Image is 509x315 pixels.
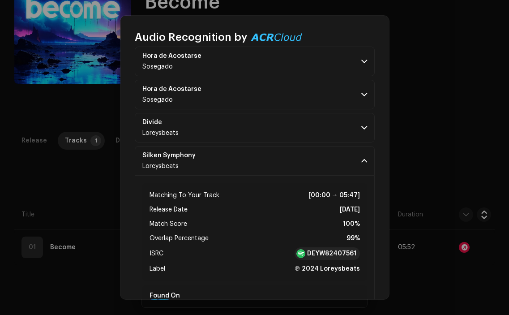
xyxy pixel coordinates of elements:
p-accordion-header: Silken SymphonyLoreysbeats [135,146,375,176]
p-accordion-header: DivideLoreysbeats [135,113,375,142]
strong: Hora de Acostarse [142,52,201,60]
span: Sosegado [142,64,173,70]
span: Audio Recognition by [135,30,247,44]
span: Overlap Percentage [150,233,209,244]
strong: 99% [346,233,360,244]
span: Release Date [150,204,188,215]
strong: Divide [142,119,162,126]
span: Sosegado [142,97,173,103]
span: Silken Symphony [142,152,206,159]
span: Hora de Acostarse [142,52,212,60]
strong: ℗ 2024 Loreysbeats [294,263,360,274]
div: Found On [146,289,364,303]
strong: Hora de Acostarse [142,86,201,93]
span: Loreysbeats [142,163,179,169]
strong: Silken Symphony [142,152,196,159]
p-accordion-header: Hora de AcostarseSosegado [135,80,375,109]
span: Label [150,263,165,274]
strong: [DATE] [340,204,360,215]
strong: DEYW82407561 [307,249,356,258]
span: ISRC [150,248,163,259]
span: Match Score [150,219,187,229]
span: Hora de Acostarse [142,86,212,93]
strong: [00:00 → 05:47] [308,190,360,201]
span: Divide [142,119,179,126]
p-accordion-header: Hora de AcostarseSosegado [135,47,375,76]
span: Loreysbeats [142,130,179,136]
span: Matching To Your Track [150,190,219,201]
strong: 100% [343,219,360,229]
